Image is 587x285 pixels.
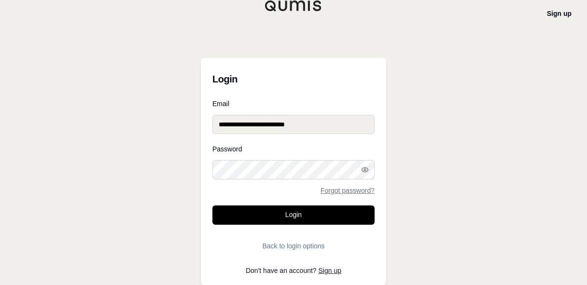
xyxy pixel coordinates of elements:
[212,267,375,274] p: Don't have an account?
[212,236,375,256] button: Back to login options
[212,146,375,152] label: Password
[212,100,375,107] label: Email
[319,267,341,274] a: Sign up
[547,10,572,17] a: Sign up
[321,187,375,194] a: Forgot password?
[212,69,375,89] h3: Login
[212,205,375,225] button: Login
